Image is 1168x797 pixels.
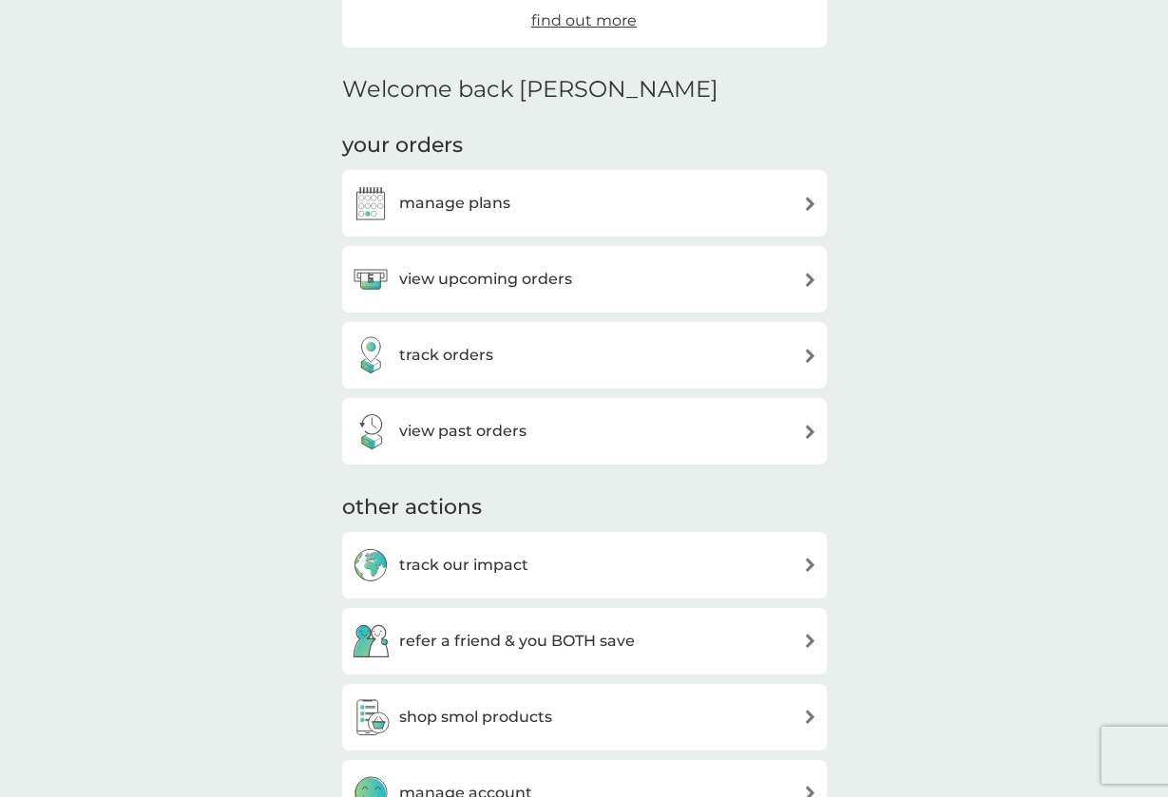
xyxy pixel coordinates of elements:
span: find out more [531,11,637,29]
img: arrow right [803,710,817,724]
h3: view upcoming orders [399,267,572,292]
img: arrow right [803,349,817,363]
h3: your orders [342,131,463,161]
h3: manage plans [399,191,510,216]
img: arrow right [803,197,817,211]
h3: track orders [399,343,493,368]
img: arrow right [803,634,817,648]
h3: track our impact [399,553,528,578]
a: find out more [531,9,637,33]
h3: refer a friend & you BOTH save [399,629,635,654]
h3: shop smol products [399,705,552,730]
img: arrow right [803,425,817,439]
h3: other actions [342,493,482,522]
img: arrow right [803,558,817,572]
img: arrow right [803,273,817,287]
h2: Welcome back [PERSON_NAME] [342,76,718,104]
h3: view past orders [399,419,527,444]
